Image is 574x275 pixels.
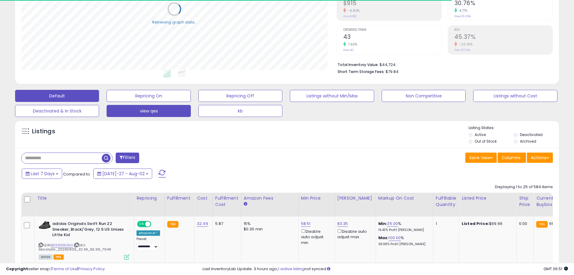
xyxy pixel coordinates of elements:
div: Last InventoryLab Update: 3 hours ago, not synced. [203,266,568,272]
a: 35.00 [387,221,398,227]
b: Max: [378,235,389,241]
h2: 45.37% [454,33,553,42]
div: Disable auto adjust max [337,228,371,240]
button: Deactivated & In Stock [15,105,99,117]
span: All listings currently available for purchase on Amazon [39,254,53,260]
b: Short Term Storage Fees: [338,69,385,74]
button: Save View [465,153,497,163]
small: Prev: 40 [343,48,354,52]
div: 0.00 [519,221,529,226]
h2: 43 [343,33,441,42]
small: Prev: 57.26% [454,48,470,52]
span: | SKU: Marshalls_20240609_32.49_65.99_7949 [39,243,111,252]
div: Displaying 1 to 25 of 584 items [495,184,553,190]
div: Repricing [136,195,162,201]
button: view qes [107,105,191,117]
button: Default [15,90,99,102]
div: Current Buybox Price [536,195,567,208]
span: Ordered Items [343,28,441,32]
a: 83.35 [337,221,348,227]
div: 15% [244,221,294,226]
a: 32.49 [197,221,208,227]
a: 100.00 [389,235,401,241]
small: 4.77% [457,8,468,13]
span: ROI [454,28,553,32]
div: Disable auto adjust min [301,228,330,245]
label: Archived [520,139,536,144]
label: Active [475,132,486,137]
button: [DATE]-27 - Aug-02 [93,169,152,179]
a: B09898L1NH [51,243,73,248]
div: % [378,221,428,232]
p: Listing States: [469,125,559,131]
th: The percentage added to the cost of goods (COGS) that forms the calculator for Min & Max prices. [376,193,433,217]
small: FBA [167,221,178,228]
small: -6.89% [346,8,360,13]
span: Last 7 Days [31,171,55,177]
span: $79.84 [386,69,399,74]
img: 41W9CF1zHPL._SL40_.jpg [39,221,51,229]
p: 38.98% Profit [PERSON_NAME] [378,242,428,246]
label: Deactivated [520,132,543,137]
div: Amazon Fees [244,195,296,201]
small: FBA [536,221,547,228]
h5: Listings [32,127,55,136]
div: $69.66 [462,221,512,226]
span: Columns [502,155,521,161]
span: ON [138,222,145,227]
button: Repricing On [107,90,191,102]
div: seller snap | | [6,266,105,272]
a: Privacy Policy [78,266,105,272]
button: Last 7 Days [22,169,62,179]
a: 1 active listing [278,266,304,272]
div: Fulfillable Quantity [436,195,457,208]
button: Filters [116,153,139,163]
small: Amazon Fees. [244,201,247,207]
div: [PERSON_NAME] [337,195,373,201]
div: Preset: [136,237,160,251]
div: Retrieving graph data.. [152,19,196,25]
span: FBA [53,254,64,260]
small: Prev: 29.36% [454,14,471,18]
div: 5.87 [215,221,236,226]
a: 58.51 [301,221,311,227]
small: 7.50% [346,42,358,47]
label: Out of Stock [475,139,497,144]
div: Markup on Cost [378,195,431,201]
div: Ship Price [519,195,531,208]
p: 19.43% Profit [PERSON_NAME] [378,228,428,232]
div: % [378,235,428,246]
span: Compared to: [63,171,91,177]
button: Columns [498,153,526,163]
button: Listings without Cost [473,90,557,102]
small: Prev: $982 [343,14,357,18]
div: Min Price [301,195,332,201]
b: adidas Originals Swift Run 22 Sneaker, Black/Grey, 12.5 US Unisex Little Kid [52,221,126,239]
div: 1 [436,221,454,226]
div: Fulfillment [167,195,192,201]
span: OFF [150,222,160,227]
div: Amazon AI * [136,230,160,236]
small: -20.76% [457,42,473,47]
div: Listed Price [462,195,514,201]
button: kb [198,105,282,117]
button: Non Competitive [382,90,466,102]
span: [DATE]-27 - Aug-02 [102,171,145,177]
span: 2025-08-10 06:51 GMT [544,266,568,272]
b: Total Inventory Value: [338,62,379,67]
button: Repricing Off [198,90,282,102]
strong: Copyright [6,266,28,272]
span: 69.66 [549,221,560,226]
div: Cost [197,195,210,201]
div: ASIN: [39,221,129,259]
b: Min: [378,221,387,226]
b: Listed Price: [462,221,489,226]
li: $44,724 [338,61,548,68]
button: Actions [527,153,553,163]
div: $0.30 min [244,226,294,232]
button: Listings without Min/Max [290,90,374,102]
div: Fulfillment Cost [215,195,239,208]
a: Terms of Use [52,266,77,272]
div: Title [37,195,131,201]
